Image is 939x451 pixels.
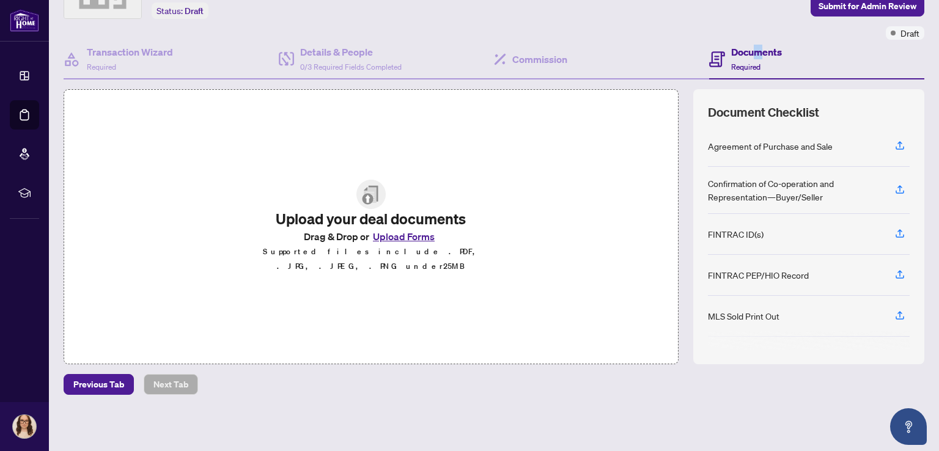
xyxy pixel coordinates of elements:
h4: Details & People [300,45,402,59]
h4: Documents [731,45,782,59]
span: File UploadUpload your deal documentsDrag & Drop orUpload FormsSupported files include .PDF, .JPG... [232,170,510,284]
button: Previous Tab [64,374,134,395]
span: Draft [900,26,919,40]
span: Required [731,62,760,71]
button: Open asap [890,408,927,445]
span: Required [87,62,116,71]
span: Drag & Drop or [304,229,438,244]
h4: Commission [512,52,567,67]
div: Status: [152,2,208,19]
span: Previous Tab [73,375,124,394]
div: MLS Sold Print Out [708,309,779,323]
div: FINTRAC PEP/HIO Record [708,268,809,282]
span: Document Checklist [708,104,819,121]
img: File Upload [356,180,386,209]
h2: Upload your deal documents [242,209,500,229]
div: FINTRAC ID(s) [708,227,764,241]
button: Next Tab [144,374,198,395]
span: 0/3 Required Fields Completed [300,62,402,71]
p: Supported files include .PDF, .JPG, .JPEG, .PNG under 25 MB [242,244,500,274]
img: logo [10,9,39,32]
span: Draft [185,5,204,16]
div: Confirmation of Co-operation and Representation—Buyer/Seller [708,177,880,204]
div: Agreement of Purchase and Sale [708,139,833,153]
h4: Transaction Wizard [87,45,173,59]
img: Profile Icon [13,415,36,438]
button: Upload Forms [369,229,438,244]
